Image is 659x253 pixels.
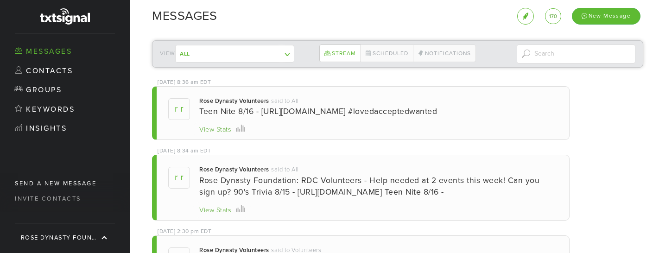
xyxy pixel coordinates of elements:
[199,175,558,198] div: Rose Dynasty Foundation: RDC Volunteers - Help needed at 2 events this week! Can you sign up? 90'...
[413,44,476,62] a: Notifications
[361,44,413,62] a: Scheduled
[199,125,231,135] div: View Stats
[319,44,361,62] a: Stream
[160,45,279,63] div: View
[168,167,190,189] span: R R
[199,106,558,117] div: Teen Nite 8/16 - [URL][DOMAIN_NAME] #lovedacceptedwanted
[271,97,299,105] div: said to All
[158,147,211,155] div: [DATE] 8:34 am EDT
[549,13,557,19] span: 170
[517,44,636,63] input: Search
[572,8,640,24] div: New Message
[168,98,190,120] span: R R
[199,97,269,105] div: Rose Dynasty Volunteers
[158,78,211,86] div: [DATE] 8:36 am EDT
[199,206,231,215] div: View Stats
[271,165,299,174] div: said to All
[158,228,211,235] div: [DATE] 2:30 pm EDT
[572,11,640,20] a: New Message
[199,165,269,174] div: Rose Dynasty Volunteers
